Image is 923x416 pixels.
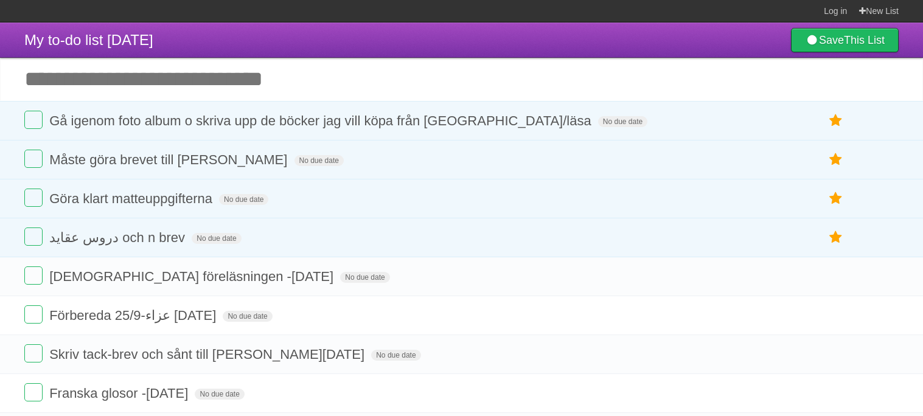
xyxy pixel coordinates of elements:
[824,189,848,209] label: Star task
[824,227,848,248] label: Star task
[49,347,367,362] span: Skriv tack-brev och sånt till [PERSON_NAME][DATE]
[49,308,219,323] span: Förbereda 25/9-عزاء [DATE]
[49,386,191,401] span: Franska glosor -[DATE]
[24,305,43,324] label: Done
[340,272,389,283] span: No due date
[24,111,43,129] label: Done
[49,230,188,245] span: دروس عقايد och n brev
[24,266,43,285] label: Done
[192,233,241,244] span: No due date
[294,155,344,166] span: No due date
[24,344,43,362] label: Done
[791,28,899,52] a: SaveThis List
[24,383,43,401] label: Done
[24,227,43,246] label: Done
[49,113,594,128] span: Gå igenom foto album o skriva upp de böcker jag vill köpa från [GEOGRAPHIC_DATA]/läsa
[824,111,848,131] label: Star task
[24,32,153,48] span: My to-do list [DATE]
[49,191,215,206] span: Göra klart matteuppgifterna
[844,34,885,46] b: This List
[824,150,848,170] label: Star task
[598,116,647,127] span: No due date
[24,189,43,207] label: Done
[219,194,268,205] span: No due date
[223,311,272,322] span: No due date
[195,389,244,400] span: No due date
[371,350,420,361] span: No due date
[24,150,43,168] label: Done
[49,269,336,284] span: [DEMOGRAPHIC_DATA] föreläsningen -[DATE]
[49,152,290,167] span: Måste göra brevet till [PERSON_NAME]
